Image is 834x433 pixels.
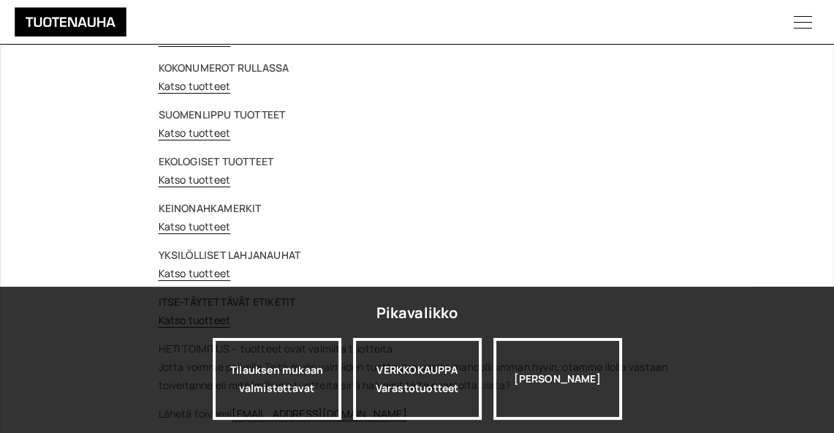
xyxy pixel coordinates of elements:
strong: SUOMENLIPPU TUOTTEET [159,108,286,121]
a: Tilauksen mukaan valmistettavat [213,338,341,420]
strong: YKSILÖLLISET LAHJANAUHAT [159,248,301,262]
a: Katso tuotteet [159,79,231,93]
a: Katso tuotteet [159,32,231,46]
strong: KOKONUMEROT RULLASSA [159,61,289,75]
a: VERKKOKAUPPAVarastotuotteet [353,338,482,420]
div: Pikavalikko [376,300,458,326]
a: Katso tuotteet [159,173,231,187]
strong: EKOLOGISET TUOTTEET [159,154,274,168]
div: VERKKOKAUPPA Varastotuotteet [353,338,482,420]
a: Katso tuotteet [159,126,231,140]
a: Katso tuotteet [159,219,231,233]
a: Katso tuotteet [159,266,231,280]
div: [PERSON_NAME] [493,338,622,420]
strong: KEINONAHKAMERKIT [159,201,262,215]
img: Tuotenauha Oy [15,7,126,37]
